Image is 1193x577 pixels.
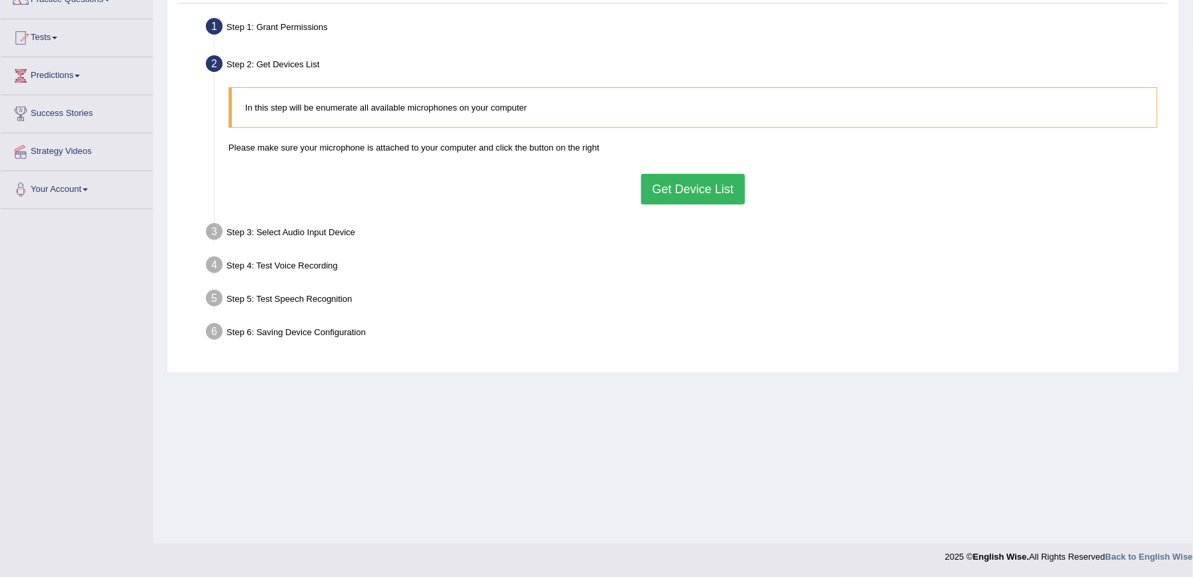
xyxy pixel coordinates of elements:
div: Step 3: Select Audio Input Device [200,219,1173,249]
blockquote: In this step will be enumerate all available microphones on your computer [229,87,1158,128]
p: Please make sure your microphone is attached to your computer and click the button on the right [229,141,1158,154]
a: Success Stories [1,95,153,129]
strong: English Wise. [973,552,1029,562]
a: Strategy Videos [1,133,153,167]
a: Tests [1,19,153,53]
div: Step 5: Test Speech Recognition [200,286,1173,315]
a: Predictions [1,57,153,91]
div: Step 4: Test Voice Recording [200,253,1173,282]
div: Step 1: Grant Permissions [200,14,1173,43]
a: Back to English Wise [1106,552,1193,562]
div: 2025 © All Rights Reserved [945,544,1193,563]
div: Step 2: Get Devices List [200,51,1173,81]
button: Get Device List [641,174,745,205]
a: Your Account [1,171,153,205]
div: Step 6: Saving Device Configuration [200,319,1173,348]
